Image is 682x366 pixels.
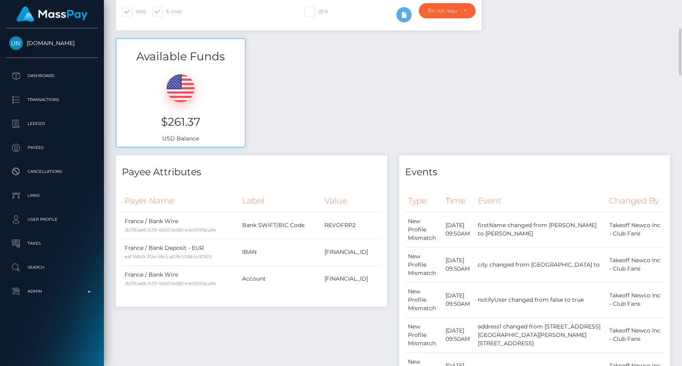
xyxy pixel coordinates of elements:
[9,214,95,226] p: User Profile
[6,210,98,229] a: User Profile
[475,190,606,212] th: Event
[167,74,195,102] img: USD.png
[9,36,23,50] img: Unlockt.me
[606,190,664,212] th: Changed By
[322,190,381,212] th: Value
[122,114,239,130] h3: $261.37
[9,118,95,130] p: Ledger
[606,317,664,352] td: Takeoff Newco Inc - Club Fans
[122,190,239,212] th: Payer Name
[9,142,95,154] p: Payees
[304,6,328,17] label: 2FA
[122,265,239,292] td: France / Bank Wire
[239,239,322,265] td: IBAN
[6,66,98,86] a: Dashboard
[443,212,475,247] td: [DATE] 09:50AM
[6,114,98,134] a: Ledger
[122,165,381,179] h4: Payee Attributes
[606,247,664,282] td: Takeoff Newco Inc - Club Fans
[606,282,664,317] td: Takeoff Newco Inc - Club Fans
[6,90,98,110] a: Transactions
[475,212,606,247] td: firstName changed from [PERSON_NAME] to [PERSON_NAME]
[475,317,606,352] td: address1 changed from [STREET_ADDRESS][GEOGRAPHIC_DATA][PERSON_NAME][STREET_ADDRESS]
[6,281,98,301] a: Admin
[125,254,212,259] small: eaf74849-7f2e-48c5-a678-5318b5c90503
[6,186,98,206] a: Links
[322,239,381,265] td: [FINANCIAL_ID]
[9,285,95,297] p: Admin
[6,257,98,277] a: Search
[405,282,443,317] td: New Profile Mismatch
[116,64,245,147] div: USD Balance
[9,237,95,249] p: Taxes
[443,282,475,317] td: [DATE] 09:50AM
[428,8,457,14] div: Do not require
[405,212,443,247] td: New Profile Mismatch
[405,317,443,352] td: New Profile Mismatch
[405,190,443,212] th: Type
[322,265,381,292] td: [FINANCIAL_ID]
[239,212,322,239] td: Bank SWIFT/BIC Code
[16,6,87,22] img: MassPay Logo
[122,239,239,265] td: France / Bank Deposit - EUR
[443,247,475,282] td: [DATE] 09:50AM
[152,6,182,17] label: E-mail
[405,165,664,179] h4: Events
[239,265,322,292] td: Account
[9,94,95,106] p: Transactions
[125,227,216,233] small: 2b70cae8-2cf9-4bb0-bd82-e1ed930aca9e
[443,190,475,212] th: Time
[6,40,98,47] span: [DOMAIN_NAME]
[606,212,664,247] td: Takeoff Newco Inc - Club Fans
[125,281,216,286] small: 2b70cae8-2cf9-4bb0-bd82-e1ed930aca9e
[443,317,475,352] td: [DATE] 09:50AM
[9,261,95,273] p: Search
[475,247,606,282] td: city changed from [GEOGRAPHIC_DATA] to
[405,247,443,282] td: New Profile Mismatch
[322,212,381,239] td: REVOFRP2
[419,3,475,18] button: Do not require
[9,70,95,82] p: Dashboard
[9,166,95,178] p: Cancellations
[239,190,322,212] th: Label
[9,190,95,202] p: Links
[6,138,98,158] a: Payees
[116,49,245,64] h3: Available Funds
[6,162,98,182] a: Cancellations
[6,233,98,253] a: Taxes
[122,212,239,239] td: France / Bank Wire
[122,6,146,17] label: SMS
[475,282,606,317] td: notifyUser changed from false to true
